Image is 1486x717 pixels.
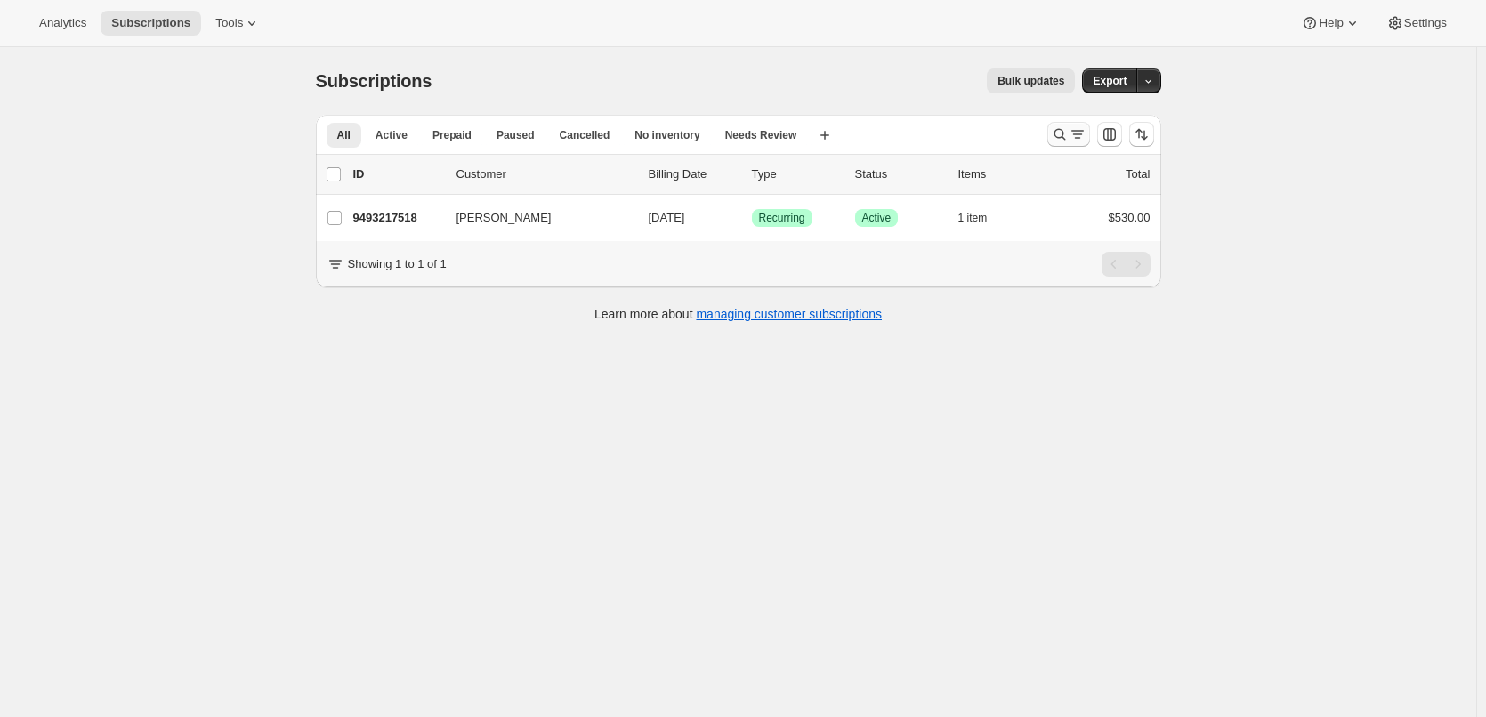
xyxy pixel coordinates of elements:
span: Prepaid [432,128,472,142]
button: Analytics [28,11,97,36]
p: Status [855,165,944,183]
span: Help [1319,16,1343,30]
button: Subscriptions [101,11,201,36]
div: IDCustomerBilling DateTypeStatusItemsTotal [353,165,1151,183]
p: Showing 1 to 1 of 1 [348,255,447,273]
span: Active [862,211,892,225]
button: Search and filter results [1047,122,1090,147]
p: Customer [456,165,634,183]
span: No inventory [634,128,699,142]
p: Total [1126,165,1150,183]
p: 9493217518 [353,209,442,227]
span: Settings [1404,16,1447,30]
p: Billing Date [649,165,738,183]
button: Tools [205,11,271,36]
button: 1 item [958,205,1007,230]
span: [PERSON_NAME] [456,209,552,227]
button: Help [1290,11,1371,36]
span: $530.00 [1109,211,1151,224]
div: Items [958,165,1047,183]
span: [DATE] [649,211,685,224]
span: Analytics [39,16,86,30]
span: All [337,128,351,142]
span: Cancelled [560,128,610,142]
button: Sort the results [1129,122,1154,147]
span: Subscriptions [111,16,190,30]
p: ID [353,165,442,183]
button: Bulk updates [987,68,1075,93]
span: Subscriptions [316,71,432,91]
div: 9493217518[PERSON_NAME][DATE]SuccessRecurringSuccessActive1 item$530.00 [353,205,1151,230]
button: [PERSON_NAME] [446,204,624,232]
button: Settings [1376,11,1458,36]
div: Type [752,165,841,183]
a: managing customer subscriptions [696,307,882,321]
span: Recurring [759,211,805,225]
span: Export [1093,74,1127,88]
button: Customize table column order and visibility [1097,122,1122,147]
button: Export [1082,68,1137,93]
span: Paused [497,128,535,142]
span: Needs Review [725,128,797,142]
span: Active [376,128,408,142]
span: Tools [215,16,243,30]
span: 1 item [958,211,988,225]
nav: Pagination [1102,252,1151,277]
p: Learn more about [594,305,882,323]
button: Create new view [811,123,839,148]
span: Bulk updates [997,74,1064,88]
